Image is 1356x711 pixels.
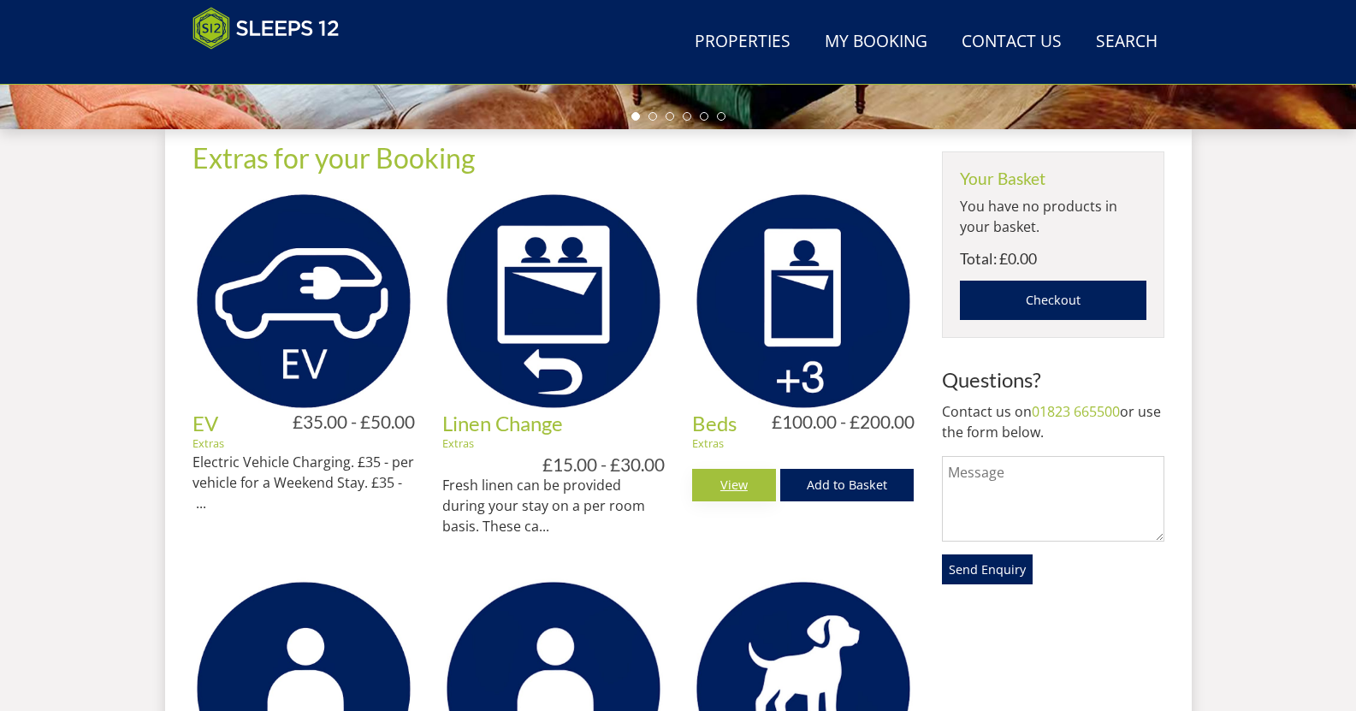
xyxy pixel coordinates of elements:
h3: Questions? [942,369,1164,391]
p: Contact us on or use the form below. [942,401,1164,442]
a: Contact Us [955,23,1069,62]
span: Send Enquiry [949,561,1026,578]
a: 01823 665500 [1032,402,1120,421]
h4: Total: £0.00 [960,251,1146,267]
img: Beds [692,190,915,412]
a: Extras [192,435,224,451]
a: Checkout [960,281,1146,320]
a: EV [192,411,218,435]
a: Extras [692,435,724,451]
img: Sleeps 12 [192,7,340,50]
h4: £15.00 - £30.00 [542,455,665,475]
h4: £35.00 - £50.00 [293,412,415,452]
a: Extras [442,435,474,451]
a: Search [1089,23,1164,62]
a: Properties [688,23,797,62]
button: Add to Basket [780,469,914,501]
p: You have no products in your basket. [960,196,1146,237]
p: Electric Vehicle Charging. £35 - per vehicle for a Weekend Stay. £35 - ... [192,452,415,513]
h4: £100.00 - £200.00 [772,412,915,452]
img: EV [192,190,415,412]
a: Your Basket [960,169,1045,188]
img: Linen Change [442,190,665,412]
a: Extras for your Booking [192,141,475,175]
a: View [692,469,777,501]
p: Fresh linen can be provided during your stay on a per room basis. These ca... [442,475,665,536]
a: Beds [692,411,737,435]
button: Send Enquiry [942,554,1033,584]
a: Linen Change [442,411,563,435]
iframe: Customer reviews powered by Trustpilot [184,60,364,74]
a: My Booking [818,23,934,62]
